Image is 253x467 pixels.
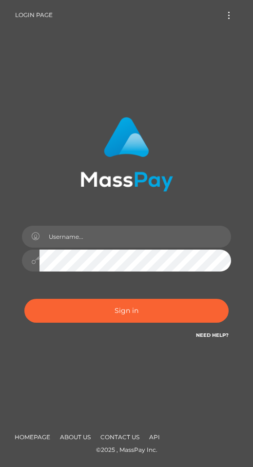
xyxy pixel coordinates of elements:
a: Need Help? [196,332,229,338]
button: Toggle navigation [220,9,238,22]
a: API [145,429,164,445]
button: Sign in [24,299,229,323]
img: MassPay Login [80,117,173,192]
a: Contact Us [97,429,143,445]
div: © 2025 , MassPay Inc. [7,445,246,455]
a: Login Page [15,5,53,25]
input: Username... [39,226,231,248]
a: About Us [56,429,95,445]
a: Homepage [11,429,54,445]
